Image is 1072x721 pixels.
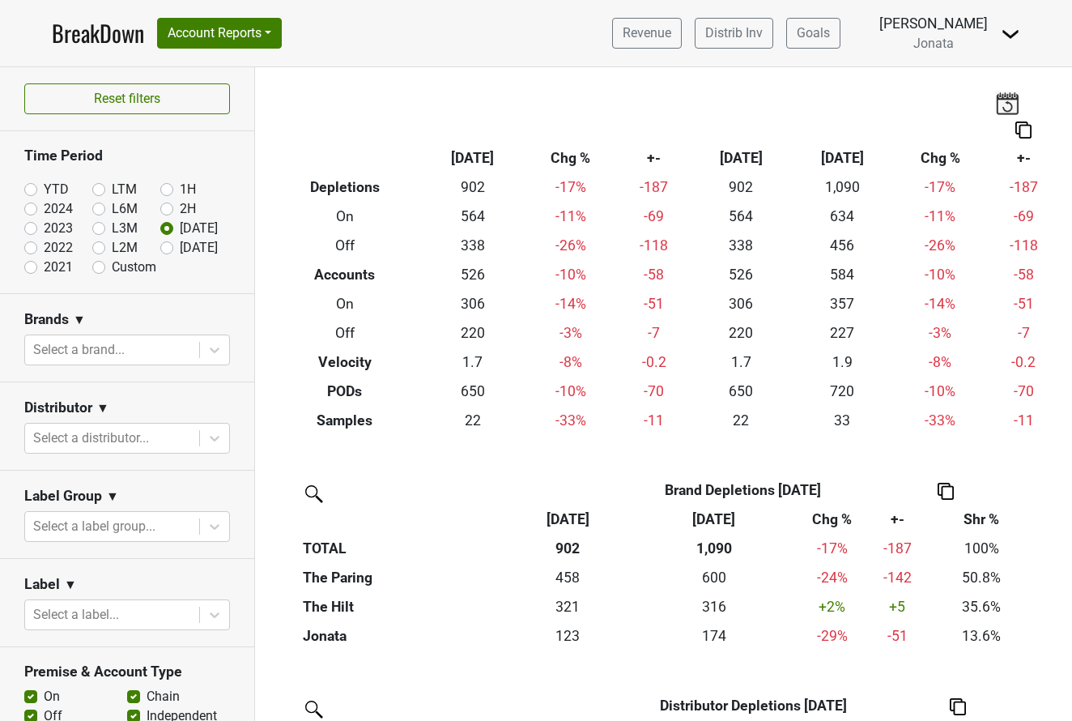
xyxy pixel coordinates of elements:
[267,377,422,406] th: PODs
[112,219,138,238] label: L3M
[988,377,1060,406] td: -70
[511,563,625,592] td: 457.88
[523,290,618,319] td: -14 %
[44,180,69,199] label: YTD
[44,687,60,706] label: On
[690,203,791,232] td: 564
[913,36,954,51] span: Jonata
[44,238,73,258] label: 2022
[803,563,861,592] td: -24 %
[625,592,803,621] th: 316.099
[618,348,690,377] td: -0.2
[523,203,618,232] td: -11 %
[112,238,138,258] label: L2M
[523,377,618,406] td: -10 %
[300,592,511,621] th: The Hilt
[792,318,893,348] td: 227
[44,258,73,277] label: 2021
[893,377,988,406] td: -10 %
[695,18,773,49] a: Distrib Inv
[300,505,511,534] th: &nbsp;: activate to sort column ascending
[622,691,885,720] th: Distributor Depletions [DATE]
[422,232,523,261] td: 338
[618,318,690,348] td: -7
[625,563,803,592] th: 599.749
[618,173,690,203] td: -187
[422,318,523,348] td: 220
[629,567,799,588] div: 600
[893,173,988,203] td: -17 %
[893,406,988,435] td: -33 %
[792,348,893,377] td: 1.9
[934,505,1029,534] th: Shr %: activate to sort column ascending
[612,18,682,49] a: Revenue
[300,480,325,506] img: filter
[24,576,60,593] h3: Label
[988,348,1060,377] td: -0.2
[523,144,618,173] th: Chg %
[690,232,791,261] td: 338
[934,534,1029,563] td: 100%
[792,144,893,173] th: [DATE]
[422,144,523,173] th: [DATE]
[180,199,196,219] label: 2H
[792,232,893,261] td: 456
[422,377,523,406] td: 650
[514,567,621,588] div: 458
[690,261,791,290] td: 526
[817,540,848,557] span: -17%
[938,483,954,500] img: Copy to clipboard
[866,567,930,588] div: -142
[300,534,511,563] th: TOTAL
[523,173,618,203] td: -17 %
[267,261,422,290] th: Accounts
[792,203,893,232] td: 634
[112,258,156,277] label: Custom
[629,625,799,646] div: 174
[618,261,690,290] td: -58
[792,290,893,319] td: 357
[511,505,625,534] th: Sep '25: activate to sort column ascending
[514,596,621,617] div: 321
[934,592,1029,621] td: 35.6%
[690,348,791,377] td: 1.7
[106,487,119,506] span: ▼
[180,238,218,258] label: [DATE]
[988,232,1060,261] td: -118
[988,173,1060,203] td: -187
[988,290,1060,319] td: -51
[180,219,218,238] label: [DATE]
[44,199,73,219] label: 2024
[52,16,144,50] a: BreakDown
[690,318,791,348] td: 220
[893,144,988,173] th: Chg %
[618,232,690,261] td: -118
[893,290,988,319] td: -14 %
[786,18,840,49] a: Goals
[950,698,966,715] img: Copy to clipboard
[618,203,690,232] td: -69
[625,505,803,534] th: Sep '24: activate to sort column ascending
[988,144,1060,173] th: +-
[511,534,625,563] th: 902
[147,687,180,706] label: Chain
[267,406,422,435] th: Samples
[267,232,422,261] th: Off
[157,18,282,49] button: Account Reports
[24,311,69,328] h3: Brands
[629,596,799,617] div: 316
[422,261,523,290] td: 526
[934,563,1029,592] td: 50.8%
[267,348,422,377] th: Velocity
[422,406,523,435] td: 22
[690,377,791,406] td: 650
[523,261,618,290] td: -10 %
[1015,122,1032,139] img: Copy to clipboard
[893,203,988,232] td: -11 %
[523,406,618,435] td: -33 %
[1001,24,1020,44] img: Dropdown Menu
[803,505,861,534] th: Chg %: activate to sort column ascending
[300,695,325,721] img: filter
[995,92,1019,114] img: last_updated_date
[866,596,930,617] div: +5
